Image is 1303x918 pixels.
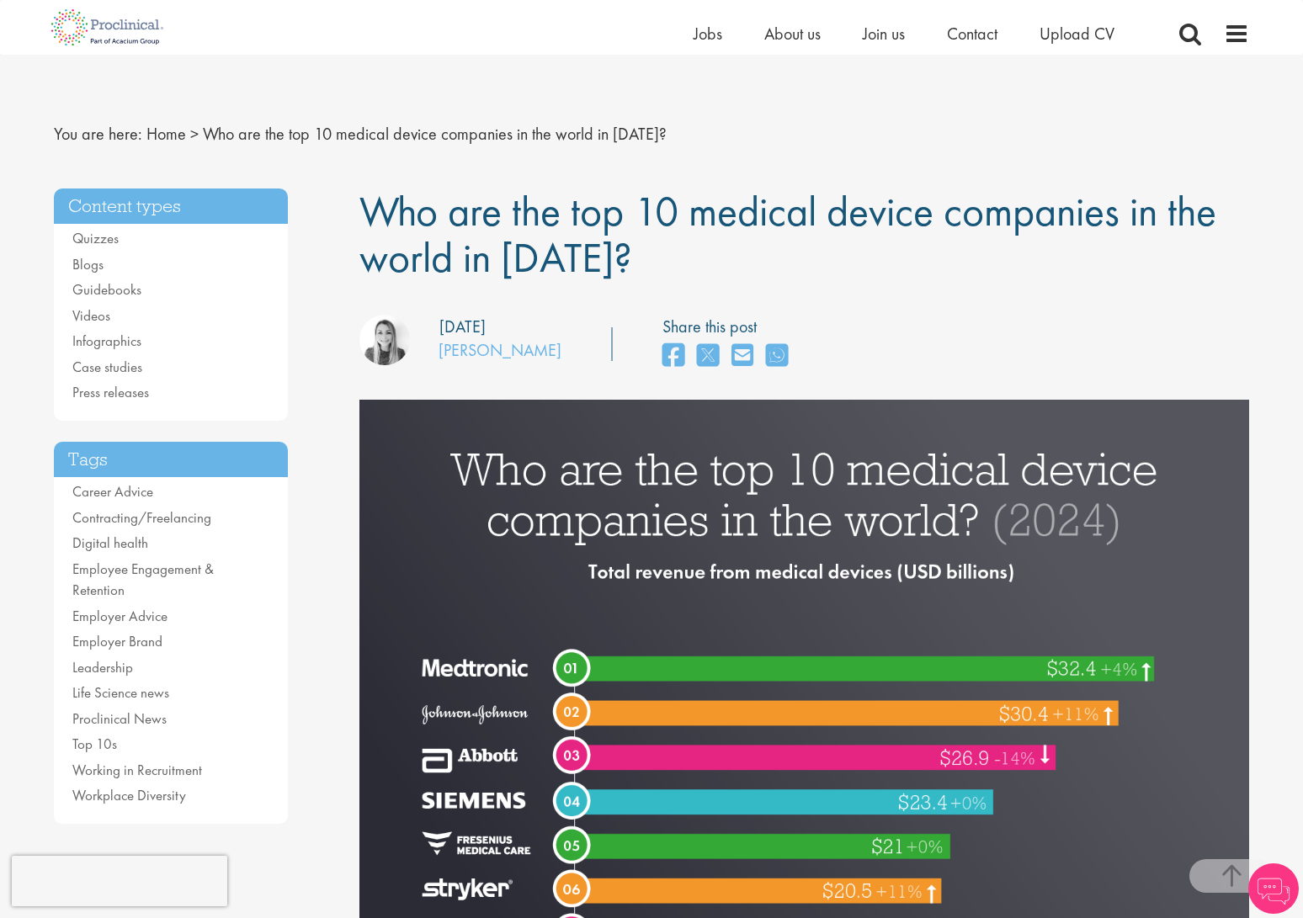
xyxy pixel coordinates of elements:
iframe: reCAPTCHA [12,856,227,906]
a: Upload CV [1040,23,1114,45]
h3: Tags [54,442,288,478]
a: Career Advice [72,482,153,501]
a: Life Science news [72,683,169,702]
a: Employer Brand [72,632,162,650]
h3: Content types [54,188,288,225]
a: Blogs [72,255,104,273]
span: > [190,123,199,145]
div: [DATE] [439,315,486,339]
a: Infographics [72,332,141,350]
a: Proclinical News [72,709,167,728]
a: Leadership [72,658,133,677]
a: Working in Recruitment [72,761,202,779]
a: breadcrumb link [146,123,186,145]
a: Workplace Diversity [72,786,186,804]
a: Jobs [694,23,722,45]
a: share on whats app [766,338,788,374]
a: Employee Engagement & Retention [72,560,214,600]
a: Quizzes [72,229,119,247]
span: Who are the top 10 medical device companies in the world in [DATE]? [203,123,667,145]
a: Guidebooks [72,280,141,299]
a: Contracting/Freelancing [72,508,211,527]
a: Join us [863,23,905,45]
a: share on email [731,338,753,374]
a: Top 10s [72,735,117,753]
a: share on facebook [662,338,684,374]
span: Who are the top 10 medical device companies in the world in [DATE]? [359,184,1216,284]
a: Contact [947,23,997,45]
a: Videos [72,306,110,325]
img: Chatbot [1248,863,1299,914]
a: Digital health [72,533,148,552]
a: Employer Advice [72,607,168,625]
a: About us [764,23,821,45]
a: Press releases [72,383,149,401]
a: [PERSON_NAME] [439,339,561,361]
img: Hannah Burke [359,315,410,365]
a: Case studies [72,358,142,376]
span: You are here: [54,123,142,145]
a: share on twitter [697,338,719,374]
label: Share this post [662,315,796,339]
